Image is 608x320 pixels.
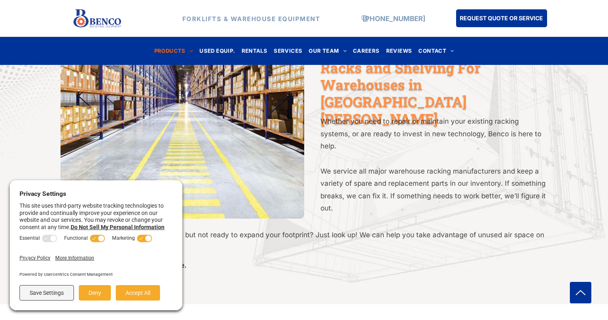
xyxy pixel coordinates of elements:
strong: FORKLIFTS & WAREHOUSE EQUIPMENT [182,15,320,22]
a: PRODUCTS [151,45,197,56]
a: CONTACT [415,45,457,56]
span: We service all major warehouse racking manufacturers and keep a variety of spare and replacement ... [320,167,546,213]
span: Whether you need to repair or maintain your existing racking systems, or are ready to invest in n... [320,117,541,150]
span: Racks and Shelving For Warehouses in [GEOGRAPHIC_DATA][PERSON_NAME] [320,58,480,128]
span: Need more space in your warehouse, but not ready to expand your footprint? Just look up! We can h... [61,231,544,251]
a: REVIEWS [383,45,415,56]
a: [PHONE_NUMBER] [363,14,425,22]
a: CAREERS [350,45,383,56]
a: REQUEST QUOTE OR SERVICE [456,9,547,27]
a: USED EQUIP. [196,45,238,56]
span: REQUEST QUOTE OR SERVICE [460,11,543,26]
a: OUR TEAM [305,45,350,56]
a: SERVICES [270,45,305,56]
a: RENTALS [238,45,271,56]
